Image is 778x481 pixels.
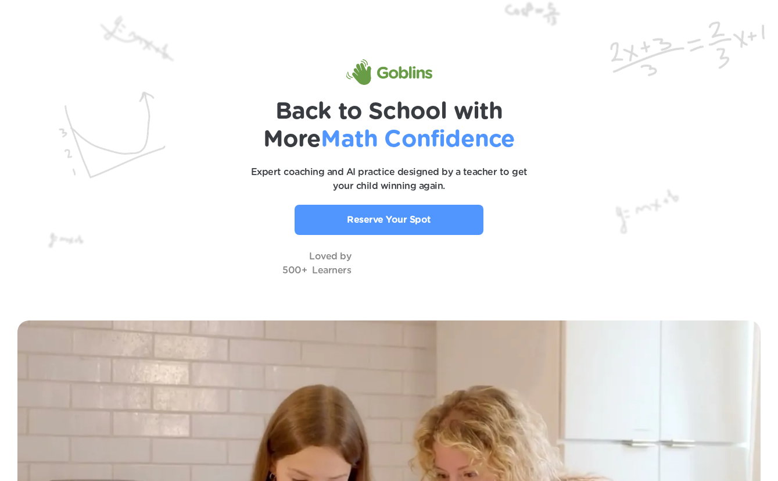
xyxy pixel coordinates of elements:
[347,213,431,227] p: Reserve Your Spot
[321,128,515,151] span: Math Confidence
[186,98,593,154] h1: Back to School with More
[612,462,759,476] p: Questions? Give us a call or text!
[282,250,351,277] p: Loved by 500+ Learners
[295,205,483,235] a: Reserve Your Spot
[244,165,535,193] p: Expert coaching and AI practice designed by a teacher to get your child winning again.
